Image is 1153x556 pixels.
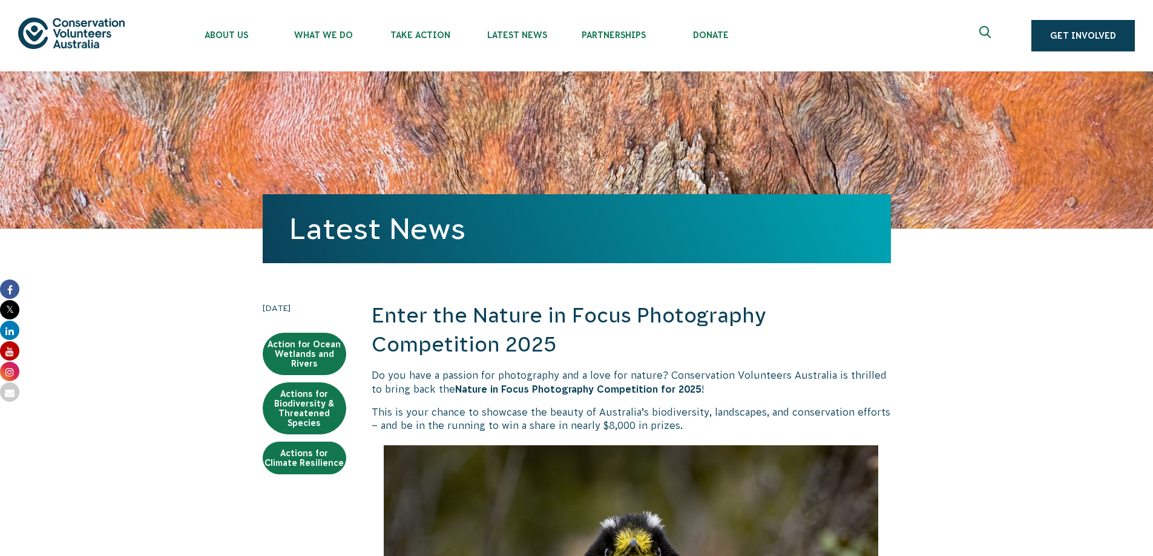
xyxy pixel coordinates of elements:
span: What We Do [275,30,372,40]
span: Donate [662,30,759,40]
a: Latest News [289,212,465,245]
img: logo.svg [18,18,125,48]
span: Take Action [372,30,468,40]
a: Get Involved [1031,20,1135,51]
a: Actions for Climate Resilience [263,442,346,474]
strong: Nature in Focus Photography Competition for 2025 [455,384,701,394]
p: Do you have a passion for photography and a love for nature? Conservation Volunteers Australia is... [372,368,891,396]
span: Latest News [468,30,565,40]
span: About Us [178,30,275,40]
button: Expand search box Close search box [972,21,1001,50]
h2: Enter the Nature in Focus Photography Competition 2025 [372,301,891,359]
a: Actions for Biodiversity & Threatened Species [263,382,346,434]
p: This is your chance to showcase the beauty of Australia’s biodiversity, landscapes, and conservat... [372,405,891,433]
span: Expand search box [979,26,994,45]
span: Partnerships [565,30,662,40]
time: [DATE] [263,301,346,315]
a: Action for Ocean Wetlands and Rivers [263,333,346,375]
